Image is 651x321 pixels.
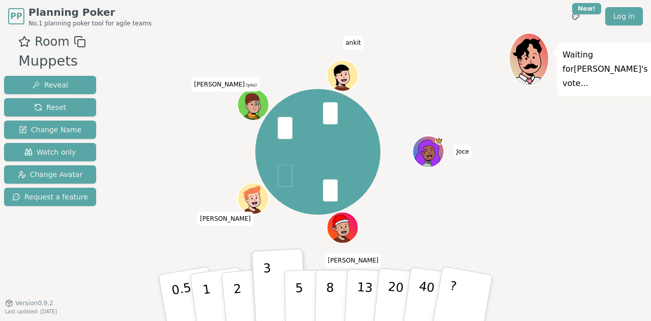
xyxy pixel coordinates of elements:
span: No.1 planning poker tool for agile teams [28,19,152,27]
span: Watch only [24,147,76,157]
span: Click to change your name [454,144,471,159]
span: Reveal [32,80,68,90]
span: Last updated: [DATE] [5,309,57,314]
button: Change Name [4,121,96,139]
button: Reveal [4,76,96,94]
button: New! [567,7,585,25]
span: Version 0.9.2 [15,299,53,307]
span: Click to change your name [343,36,363,50]
button: Click to change your avatar [239,90,268,120]
button: Watch only [4,143,96,161]
div: Muppets [18,51,85,72]
span: Click to change your name [192,77,259,92]
span: Joce is the host [435,137,443,144]
span: Click to change your name [325,253,381,268]
a: PPPlanning PokerNo.1 planning poker tool for agile teams [8,5,152,27]
button: Change Avatar [4,165,96,184]
span: PP [10,10,22,22]
button: Add as favourite [18,33,31,51]
p: Waiting for [PERSON_NAME] 's vote... [563,48,648,91]
button: Reset [4,98,96,116]
button: Version0.9.2 [5,299,53,307]
span: Planning Poker [28,5,152,19]
p: 3 [263,261,274,316]
button: Request a feature [4,188,96,206]
span: Room [35,33,69,51]
span: Reset [34,102,66,112]
span: Change Name [19,125,81,135]
a: Log in [605,7,643,25]
span: Request a feature [12,192,88,202]
span: (you) [245,83,257,87]
div: New! [572,3,601,14]
span: Change Avatar [18,169,83,180]
span: Click to change your name [197,212,253,226]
